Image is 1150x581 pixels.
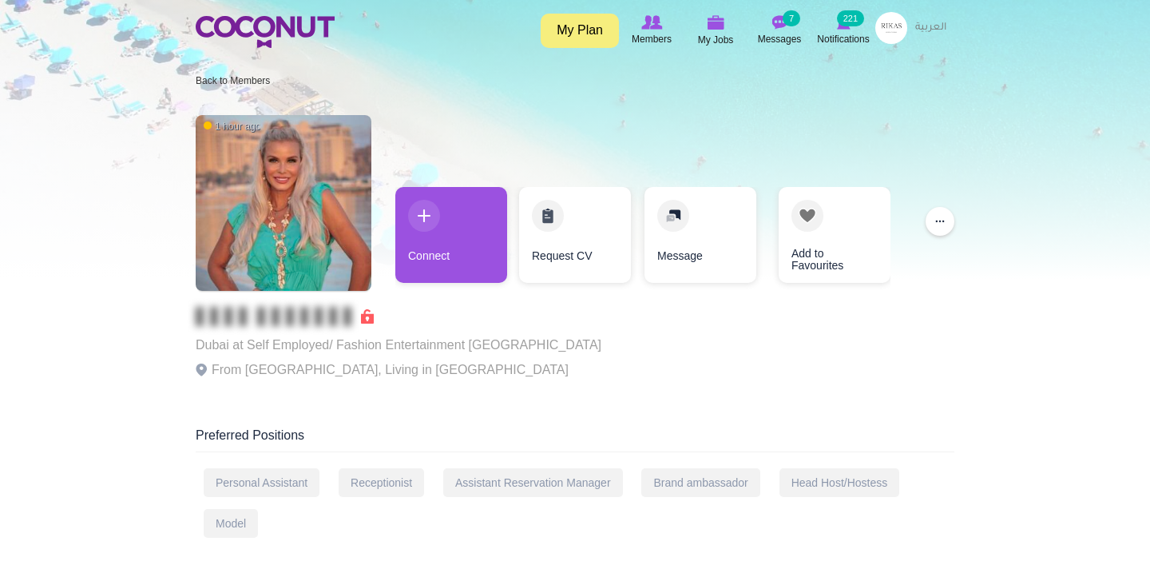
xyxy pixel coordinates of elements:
div: 3 / 4 [643,187,755,291]
img: My Jobs [707,15,724,30]
a: العربية [907,12,954,44]
span: Notifications [817,31,869,47]
div: Assistant Reservation Manager [443,468,623,497]
div: Preferred Positions [196,427,954,452]
div: Model [204,509,258,538]
img: Browse Members [641,15,662,30]
a: Notifications Notifications 221 [811,12,875,49]
a: Back to Members [196,75,270,86]
div: 1 / 4 [395,187,507,291]
div: 2 / 4 [519,187,631,291]
a: Messages Messages 7 [747,12,811,49]
div: Head Host/Hostess [779,468,900,497]
span: Messages [758,31,802,47]
small: 7 [783,10,800,26]
a: Message [644,187,756,283]
a: My Jobs My Jobs [684,12,747,50]
span: 1 hour ago [204,120,260,133]
a: Request CV [519,187,631,283]
a: Browse Members Members [620,12,684,49]
button: ... [926,207,954,236]
div: 4 / 4 [767,187,878,291]
img: Home [196,16,335,48]
a: Connect [395,187,507,283]
div: Receptionist [339,468,424,497]
a: Add to Favourites [779,187,890,283]
span: Members [632,31,672,47]
span: My Jobs [698,32,734,48]
div: Personal Assistant [204,468,319,497]
div: Brand ambassador [641,468,759,497]
small: 221 [837,10,864,26]
p: Dubai at Self Employed/ Fashion Entertainment [GEOGRAPHIC_DATA] [196,334,601,356]
img: Messages [771,15,787,30]
span: Connect to Unlock the Profile [196,308,374,324]
img: Notifications [837,15,851,30]
a: My Plan [541,14,619,48]
p: From [GEOGRAPHIC_DATA], Living in [GEOGRAPHIC_DATA] [196,359,601,381]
